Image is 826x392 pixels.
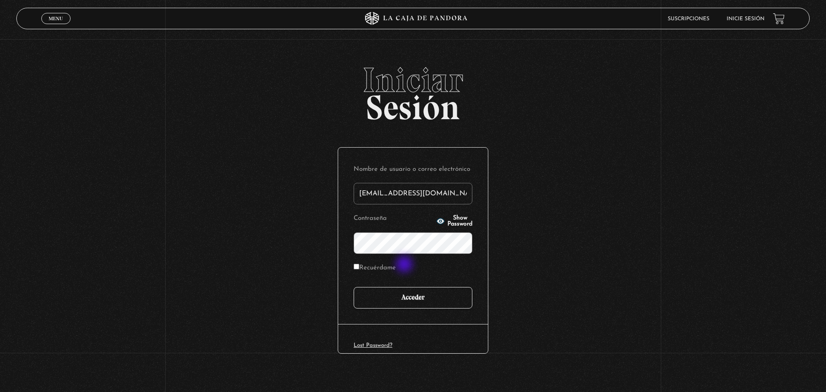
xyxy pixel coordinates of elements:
span: Menu [49,16,63,21]
span: Show Password [447,215,472,227]
label: Nombre de usuario o correo electrónico [354,163,472,176]
span: Iniciar [16,63,809,97]
label: Contraseña [354,212,434,225]
button: Show Password [436,215,472,227]
a: Inicie sesión [727,16,764,22]
h2: Sesión [16,63,809,118]
label: Recuérdame [354,262,396,275]
span: Cerrar [46,23,66,29]
a: View your shopping cart [773,13,785,25]
a: Suscripciones [668,16,709,22]
input: Acceder [354,287,472,309]
input: Recuérdame [354,264,359,269]
a: Lost Password? [354,343,392,348]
